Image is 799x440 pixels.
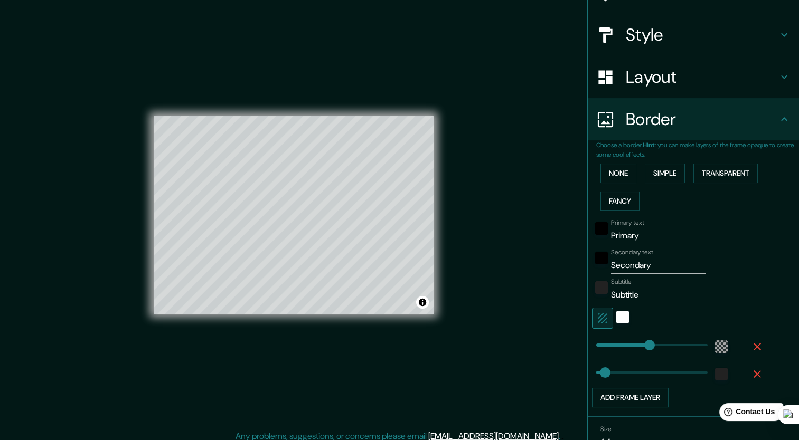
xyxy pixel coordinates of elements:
div: Border [588,98,799,140]
h4: Border [626,109,778,130]
button: Transparent [693,164,758,183]
h4: Style [626,24,778,45]
iframe: Help widget launcher [705,399,787,428]
b: Hint [643,141,655,149]
div: Layout [588,56,799,98]
label: Size [600,424,612,433]
button: Add frame layer [592,388,669,407]
button: white [616,311,629,323]
p: Choose a border. : you can make layers of the frame opaque to create some cool effects. [596,140,799,159]
button: Fancy [600,192,640,211]
button: color-222222 [595,281,608,294]
button: color-222222 [715,368,728,380]
button: black [595,222,608,235]
button: color-55555544 [715,340,728,353]
label: Subtitle [611,278,632,286]
button: None [600,164,636,183]
button: Simple [645,164,685,183]
div: Style [588,14,799,56]
label: Primary text [611,218,644,227]
button: black [595,252,608,264]
button: Toggle attribution [416,296,429,309]
h4: Layout [626,66,778,88]
label: Secondary text [611,248,653,257]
